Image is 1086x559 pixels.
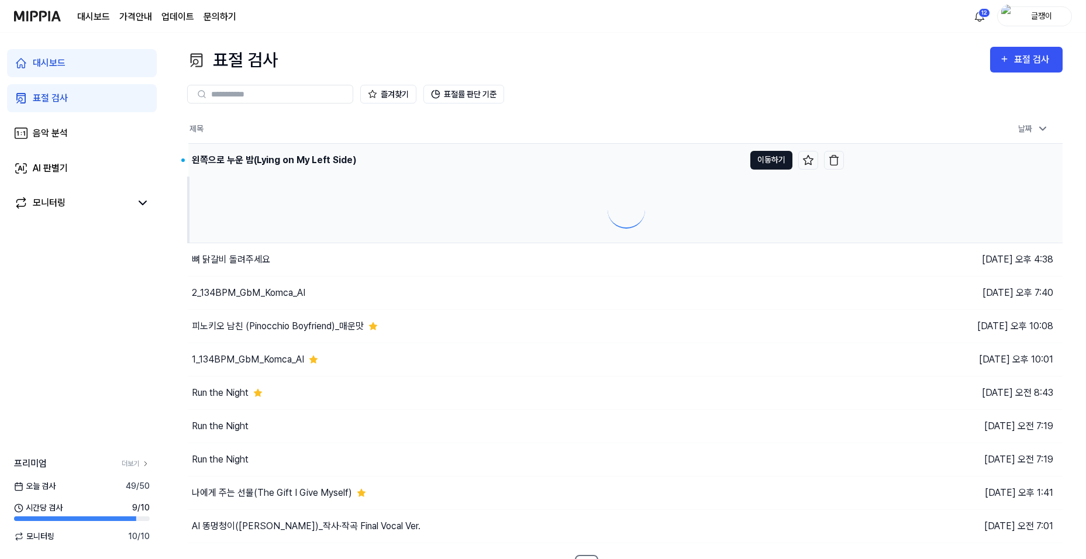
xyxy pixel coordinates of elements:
button: 이동하기 [750,151,792,170]
a: 음악 분석 [7,119,157,147]
div: 왼쪽으로 누운 밤(Lying on My Left Side) [192,153,356,167]
div: 나에게 주는 선물(The Gift I Give Myself) [192,486,352,500]
div: 2_134BPM_GbM_Komca_AI [192,286,305,300]
a: AI 판별기 [7,154,157,182]
div: 글쟁이 [1019,9,1064,22]
div: Run the Night [192,419,249,433]
button: 가격안내 [119,10,152,24]
a: 업데이트 [161,10,194,24]
button: 표절 검사 [990,47,1063,73]
th: 제목 [188,115,844,143]
span: 모니터링 [14,530,54,543]
div: 날짜 [1013,119,1053,139]
a: 모니터링 [14,196,131,210]
div: 1_134BPM_GbM_Komca_AI [192,353,304,367]
div: 음악 분석 [33,126,68,140]
div: 표절 검사 [1014,52,1053,67]
img: delete [828,154,840,166]
div: 모니터링 [33,196,65,210]
td: [DATE] 오후 1:11 [844,143,1063,177]
span: 10 / 10 [128,530,150,543]
td: [DATE] 오전 7:19 [844,409,1063,443]
div: AI 똥멍청이([PERSON_NAME])_작사·작곡 Final Vocal Ver. [192,519,420,533]
button: profile글쟁이 [997,6,1072,26]
td: [DATE] 오후 10:01 [844,343,1063,376]
td: [DATE] 오전 7:01 [844,509,1063,543]
div: 뼈 닭갈비 돌려주세요 [192,253,270,267]
div: 대시보드 [33,56,65,70]
span: 49 / 50 [126,480,150,492]
span: 오늘 검사 [14,480,56,492]
a: 더보기 [122,458,150,469]
div: 12 [978,8,990,18]
button: 즐겨찾기 [360,85,416,103]
div: 표절 검사 [33,91,68,105]
div: Run the Night [192,453,249,467]
span: 9 / 10 [132,502,150,514]
div: AI 판별기 [33,161,68,175]
td: [DATE] 오후 7:40 [844,276,1063,309]
td: [DATE] 오전 8:43 [844,376,1063,409]
span: 시간당 검사 [14,502,63,514]
td: [DATE] 오전 7:19 [844,443,1063,476]
td: [DATE] 오후 1:41 [844,476,1063,509]
td: [DATE] 오후 4:38 [844,243,1063,276]
img: profile [1001,5,1015,28]
div: Run the Night [192,386,249,400]
a: 대시보드 [77,10,110,24]
a: 문의하기 [204,10,236,24]
span: 프리미엄 [14,457,47,471]
div: 피노키오 남친 (Pinocchio Boyfriend)_매운맛 [192,319,364,333]
a: 표절 검사 [7,84,157,112]
div: 표절 검사 [187,47,278,73]
button: 알림12 [970,7,989,26]
a: 대시보드 [7,49,157,77]
button: 표절률 판단 기준 [423,85,504,103]
img: 알림 [973,9,987,23]
td: [DATE] 오후 10:08 [844,309,1063,343]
